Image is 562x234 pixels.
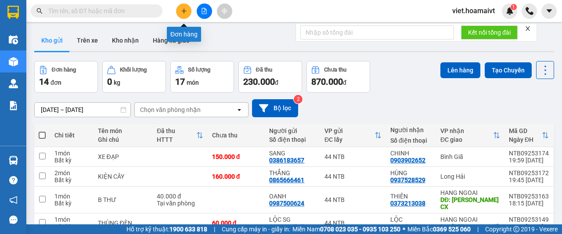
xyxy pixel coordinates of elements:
div: Long Hải [440,173,500,180]
div: 0987500624 [269,200,304,207]
span: Miền Bắc [407,224,471,234]
div: ĐC lấy [324,136,375,143]
div: 0398595961 [390,223,425,230]
div: CHINH [390,150,432,157]
input: Select a date range. [35,103,130,117]
div: HANG NGOAI [440,216,500,223]
span: Kết nối tổng đài [468,28,511,37]
sup: 2 [294,95,303,104]
span: message [9,216,18,224]
div: HÙNG [390,169,432,176]
div: HTTT [157,136,196,143]
button: Kho nhận [105,30,146,51]
div: 19:45 [DATE] [509,176,549,184]
div: Tên món [98,127,148,134]
span: notification [9,196,18,204]
span: file-add [201,8,207,14]
button: Kết nối tổng đài [461,25,518,40]
span: search [36,8,43,14]
svg: open [236,106,243,113]
div: NTB09253172 [509,169,549,176]
div: Bất kỳ [54,223,89,230]
div: 40.000 đ [157,193,203,200]
div: OANH [269,193,315,200]
th: Toggle SortBy [504,124,553,147]
button: caret-down [541,4,557,19]
span: 14 [39,76,49,87]
div: Khối lượng [120,67,147,73]
strong: 1900 633 818 [169,226,207,233]
div: 0373213038 [390,200,425,207]
button: Bộ lọc [252,99,298,117]
button: Hàng đã giao [146,30,197,51]
div: NTB09253163 [509,193,549,200]
div: Chi tiết [54,132,89,139]
div: 0902631767 [269,223,304,230]
span: aim [221,8,227,14]
button: Đơn hàng14đơn [34,61,98,93]
div: 2 món [54,169,89,176]
div: 60.000 đ [212,220,261,227]
span: viet.hoamaivt [445,5,502,16]
div: XE ĐẠP [98,153,148,160]
th: Toggle SortBy [320,124,386,147]
div: Ghi chú [98,136,148,143]
span: đ [275,79,278,86]
img: warehouse-icon [9,156,18,165]
span: 17 [175,76,185,87]
button: aim [217,4,232,19]
div: 1 món [54,216,89,223]
div: 44 NTB [324,196,382,203]
div: 1 món [54,150,89,157]
div: 19:59 [DATE] [509,157,549,164]
div: 44 NTB [324,173,382,180]
img: warehouse-icon [9,79,18,88]
div: THẮNG [269,169,315,176]
button: Chưa thu870.000đ [306,61,370,93]
img: warehouse-icon [9,57,18,66]
span: copyright [513,226,519,232]
span: ⚪️ [403,227,405,231]
div: LỘC SG [269,216,315,223]
span: Cung cấp máy in - giấy in: [222,224,290,234]
button: Đã thu230.000đ [238,61,302,93]
img: logo-vxr [7,6,19,19]
button: plus [176,4,191,19]
th: Toggle SortBy [436,124,504,147]
div: Tại văn phòng [157,200,203,207]
div: B THƯ [98,196,148,203]
input: Tìm tên, số ĐT hoặc mã đơn [48,6,152,16]
span: close [525,25,531,32]
div: VP gửi [324,127,375,134]
div: 44 NTB [324,153,382,160]
div: DĐ: MỸ XUÂN [440,223,500,230]
div: Ngày ĐH [509,136,542,143]
span: món [187,79,199,86]
span: caret-down [545,7,553,15]
div: Đã thu [157,127,196,134]
div: Chưa thu [324,67,346,73]
div: 0386183657 [269,157,304,164]
div: 44 NTB [324,220,382,227]
div: Bất kỳ [54,200,89,207]
div: KIỆN CÂY [98,173,148,180]
div: SANG [269,150,315,157]
div: Chưa thu [212,132,261,139]
div: Mã GD [509,127,542,134]
button: Khối lượng0kg [102,61,166,93]
div: ĐC giao [440,136,493,143]
div: 160.000 đ [212,173,261,180]
button: Số lượng17món [170,61,234,93]
div: NTB09253174 [509,150,549,157]
span: 870.000 [311,76,343,87]
div: DĐ: KIM HẢI CX [440,196,500,210]
div: 0865666461 [269,176,304,184]
button: Tạo Chuyến [485,62,532,78]
div: Bất kỳ [54,176,89,184]
span: question-circle [9,176,18,184]
strong: 0708 023 035 - 0935 103 250 [320,226,400,233]
div: Đơn hàng [52,67,76,73]
div: Số điện thoại [269,136,315,143]
div: Bất kỳ [54,157,89,164]
span: đ [343,79,346,86]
